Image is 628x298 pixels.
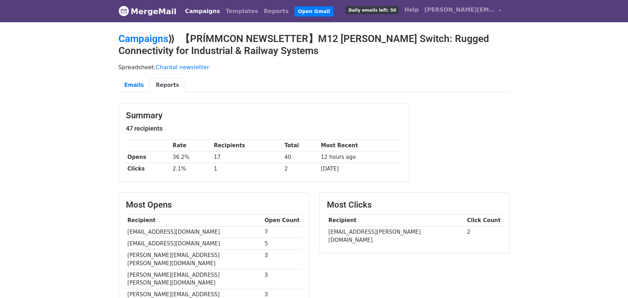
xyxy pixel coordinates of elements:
[261,4,292,18] a: Reports
[263,250,301,269] td: 3
[171,163,212,175] td: 2.1%
[126,250,263,269] td: [PERSON_NAME][EMAIL_ADDRESS][PERSON_NAME][DOMAIN_NAME]
[283,140,319,151] th: Total
[126,163,171,175] th: Clicks
[156,64,209,71] a: Chantal newsletter
[126,238,263,250] td: [EMAIL_ADDRESS][DOMAIN_NAME]
[182,4,223,18] a: Campaigns
[425,6,495,14] span: [PERSON_NAME][EMAIL_ADDRESS][PERSON_NAME][DOMAIN_NAME]
[118,33,168,44] a: Campaigns
[118,6,129,16] img: MergeMail logo
[319,163,402,175] td: [DATE]
[118,33,510,56] h2: ⟫ 【PRÍMMCON NEWSLETTER】M12 [PERSON_NAME] Switch: Rugged Connectivity for Industrial & Railway Sys...
[319,151,402,163] td: 12 hours ago
[212,151,283,163] td: 17
[118,78,150,93] a: Emails
[283,163,319,175] td: 2
[126,215,263,226] th: Recipient
[126,125,402,132] h5: 47 recipients
[171,140,212,151] th: Rate
[346,6,398,14] span: Daily emails left: 50
[118,64,510,71] p: Spreadsheet:
[263,226,301,238] td: 7
[402,3,422,17] a: Help
[263,269,301,289] td: 3
[327,200,502,210] h3: Most Clicks
[171,151,212,163] td: 36.2%
[126,151,171,163] th: Opens
[465,226,502,246] td: 2
[263,215,301,226] th: Open Count
[263,238,301,250] td: 5
[126,226,263,238] td: [EMAIL_ADDRESS][DOMAIN_NAME]
[343,3,401,17] a: Daily emails left: 50
[465,215,502,226] th: Click Count
[212,140,283,151] th: Recipients
[327,215,465,226] th: Recipient
[150,78,185,93] a: Reports
[118,4,177,19] a: MergeMail
[223,4,261,18] a: Templates
[126,111,402,121] h3: Summary
[319,140,402,151] th: Most Recent
[327,226,465,246] td: [EMAIL_ADDRESS][PERSON_NAME][DOMAIN_NAME]
[126,269,263,289] td: [PERSON_NAME][EMAIL_ADDRESS][PERSON_NAME][DOMAIN_NAME]
[422,3,504,19] a: [PERSON_NAME][EMAIL_ADDRESS][PERSON_NAME][DOMAIN_NAME]
[212,163,283,175] td: 1
[294,6,334,17] a: Open Gmail
[126,200,301,210] h3: Most Opens
[283,151,319,163] td: 40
